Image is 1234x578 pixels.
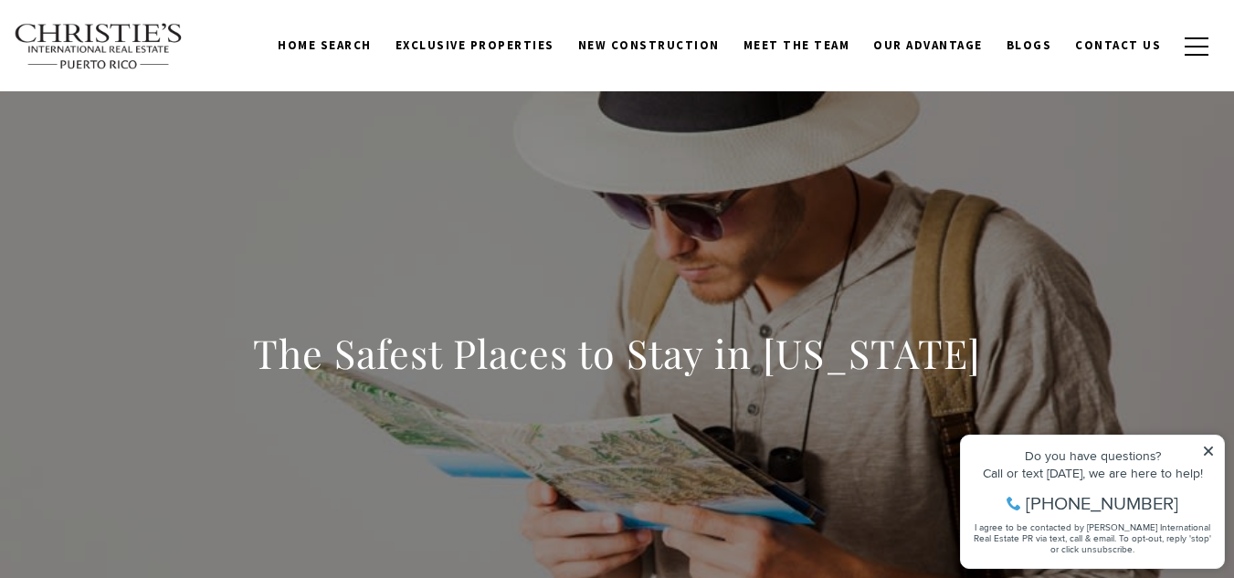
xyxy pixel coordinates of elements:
[396,37,554,53] span: Exclusive Properties
[75,86,227,104] span: [PHONE_NUMBER]
[566,28,732,63] a: New Construction
[266,28,384,63] a: Home Search
[19,58,264,71] div: Call or text [DATE], we are here to help!
[861,28,995,63] a: Our Advantage
[995,28,1064,63] a: Blogs
[732,28,862,63] a: Meet the Team
[384,28,566,63] a: Exclusive Properties
[1007,37,1052,53] span: Blogs
[873,37,983,53] span: Our Advantage
[253,328,981,379] h1: The Safest Places to Stay in [US_STATE]
[578,37,720,53] span: New Construction
[1173,20,1220,73] button: button
[14,23,184,70] img: Christie's International Real Estate text transparent background
[1075,37,1161,53] span: Contact Us
[19,41,264,54] div: Do you have questions?
[23,112,260,147] span: I agree to be contacted by [PERSON_NAME] International Real Estate PR via text, call & email. To ...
